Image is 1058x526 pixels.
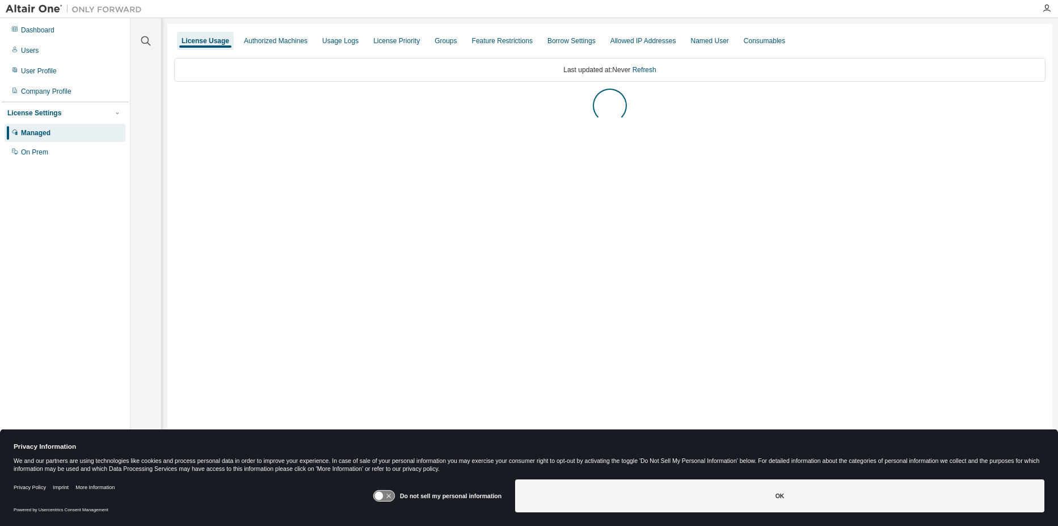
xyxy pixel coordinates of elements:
div: License Priority [373,36,420,45]
div: Authorized Machines [244,36,307,45]
a: Refresh [633,66,656,74]
div: Feature Restrictions [472,36,533,45]
div: Users [21,46,39,55]
div: Allowed IP Addresses [610,36,676,45]
img: Altair One [6,3,147,15]
div: Consumables [744,36,785,45]
div: Groups [435,36,457,45]
div: Borrow Settings [547,36,596,45]
div: Last updated at: Never [174,58,1046,82]
div: Dashboard [21,26,54,35]
div: Usage Logs [322,36,359,45]
div: License Usage [182,36,229,45]
div: Named User [690,36,728,45]
div: License Settings [7,108,61,118]
div: User Profile [21,66,57,76]
div: On Prem [21,148,48,157]
div: Company Profile [21,87,71,96]
div: Managed [21,128,50,137]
